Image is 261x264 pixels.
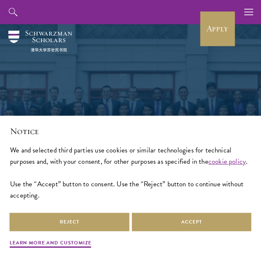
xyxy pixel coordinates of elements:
a: cookie policy [208,156,246,167]
h2: Notice [10,126,251,137]
div: We and selected third parties use cookies or similar technologies for technical purposes and, wit... [10,145,251,201]
button: Accept [132,213,252,231]
button: Learn more and customize [10,239,91,249]
a: Apply [200,11,235,46]
button: Reject [10,213,129,231]
img: Schwarzman Scholars [8,30,72,52]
